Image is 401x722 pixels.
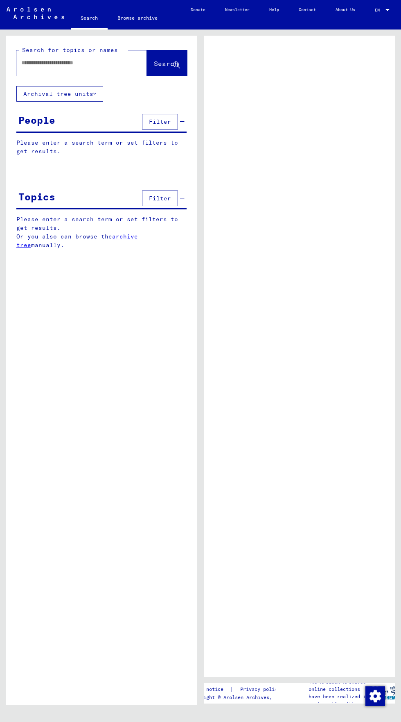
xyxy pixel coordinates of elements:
[149,195,171,202] span: Filter
[147,50,187,76] button: Search
[18,113,55,127] div: People
[149,118,171,125] span: Filter
[189,694,290,701] p: Copyright © Arolsen Archives, 2021
[142,114,178,129] button: Filter
[18,189,55,204] div: Topics
[234,685,290,694] a: Privacy policy
[22,46,118,54] mat-label: Search for topics or names
[16,233,138,249] a: archive tree
[154,59,178,68] span: Search
[309,678,371,693] p: The Arolsen Archives online collections
[365,686,385,706] img: Change consent
[71,8,108,30] a: Search
[142,191,178,206] button: Filter
[108,8,167,28] a: Browse archive
[365,686,385,706] div: Change consent
[7,7,64,19] img: Arolsen_neg.svg
[16,215,187,250] p: Please enter a search term or set filters to get results. Or you also can browse the manually.
[189,685,290,694] div: |
[375,8,384,12] span: EN
[16,138,187,156] p: Please enter a search term or set filters to get results.
[189,685,230,694] a: Legal notice
[309,693,371,708] p: have been realized in partnership with
[16,86,103,102] button: Archival tree units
